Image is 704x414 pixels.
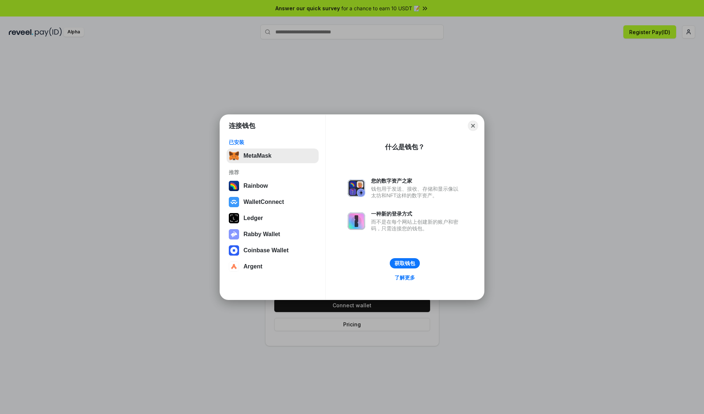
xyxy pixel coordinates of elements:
[229,151,239,161] img: svg+xml,%3Csvg%20fill%3D%22none%22%20height%3D%2233%22%20viewBox%3D%220%200%2035%2033%22%20width%...
[385,143,425,151] div: 什么是钱包？
[229,245,239,256] img: svg+xml,%3Csvg%20width%3D%2228%22%20height%3D%2228%22%20viewBox%3D%220%200%2028%2028%22%20fill%3D...
[371,177,462,184] div: 您的数字资产之家
[348,212,365,230] img: svg+xml,%3Csvg%20xmlns%3D%22http%3A%2F%2Fwww.w3.org%2F2000%2Fsvg%22%20fill%3D%22none%22%20viewBox...
[227,211,319,226] button: Ledger
[243,247,289,254] div: Coinbase Wallet
[395,274,415,281] div: 了解更多
[243,153,271,159] div: MetaMask
[243,231,280,238] div: Rabby Wallet
[229,261,239,272] img: svg+xml,%3Csvg%20width%3D%2228%22%20height%3D%2228%22%20viewBox%3D%220%200%2028%2028%22%20fill%3D...
[229,213,239,223] img: svg+xml,%3Csvg%20xmlns%3D%22http%3A%2F%2Fwww.w3.org%2F2000%2Fsvg%22%20width%3D%2228%22%20height%3...
[227,243,319,258] button: Coinbase Wallet
[371,219,462,232] div: 而不是在每个网站上创建新的账户和密码，只需连接您的钱包。
[468,121,478,131] button: Close
[227,179,319,193] button: Rainbow
[243,263,263,270] div: Argent
[227,259,319,274] button: Argent
[243,183,268,189] div: Rainbow
[229,169,316,176] div: 推荐
[229,229,239,239] img: svg+xml,%3Csvg%20xmlns%3D%22http%3A%2F%2Fwww.w3.org%2F2000%2Fsvg%22%20fill%3D%22none%22%20viewBox...
[390,258,420,268] button: 获取钱包
[243,215,263,221] div: Ledger
[348,179,365,197] img: svg+xml,%3Csvg%20xmlns%3D%22http%3A%2F%2Fwww.w3.org%2F2000%2Fsvg%22%20fill%3D%22none%22%20viewBox...
[243,199,284,205] div: WalletConnect
[227,149,319,163] button: MetaMask
[229,197,239,207] img: svg+xml,%3Csvg%20width%3D%2228%22%20height%3D%2228%22%20viewBox%3D%220%200%2028%2028%22%20fill%3D...
[227,195,319,209] button: WalletConnect
[227,227,319,242] button: Rabby Wallet
[229,181,239,191] img: svg+xml,%3Csvg%20width%3D%22120%22%20height%3D%22120%22%20viewBox%3D%220%200%20120%20120%22%20fil...
[371,210,462,217] div: 一种新的登录方式
[390,273,419,282] a: 了解更多
[229,121,255,130] h1: 连接钱包
[229,139,316,146] div: 已安装
[371,186,462,199] div: 钱包用于发送、接收、存储和显示像以太坊和NFT这样的数字资产。
[395,260,415,267] div: 获取钱包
